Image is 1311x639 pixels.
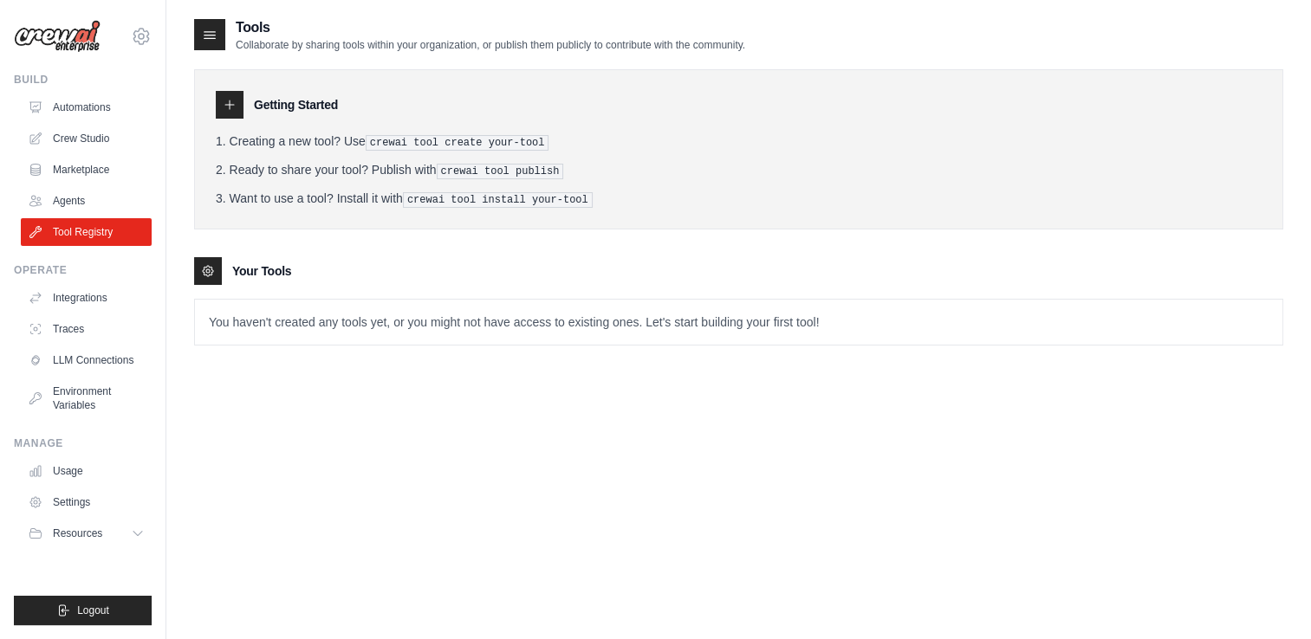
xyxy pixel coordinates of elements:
a: Crew Studio [21,125,152,152]
a: Agents [21,187,152,215]
li: Creating a new tool? Use [216,132,1262,151]
span: Resources [53,526,102,540]
button: Resources [21,520,152,547]
pre: crewai tool create your-tool [366,135,549,151]
a: Traces [21,315,152,343]
a: Marketplace [21,156,152,184]
a: Usage [21,457,152,485]
pre: crewai tool publish [437,164,564,179]
h3: Getting Started [254,96,338,113]
li: Want to use a tool? Install it with [216,190,1262,208]
a: LLM Connections [21,346,152,374]
a: Settings [21,488,152,516]
div: Build [14,73,152,87]
p: You haven't created any tools yet, or you might not have access to existing ones. Let's start bui... [195,300,1282,345]
p: Collaborate by sharing tools within your organization, or publish them publicly to contribute wit... [236,38,745,52]
a: Environment Variables [21,378,152,419]
img: Logo [14,20,101,53]
pre: crewai tool install your-tool [403,192,593,208]
a: Integrations [21,284,152,312]
span: Logout [77,603,109,617]
li: Ready to share your tool? Publish with [216,161,1262,179]
div: Operate [14,263,152,277]
button: Logout [14,596,152,625]
a: Automations [21,94,152,121]
a: Tool Registry [21,218,152,246]
h2: Tools [236,17,745,38]
div: Manage [14,436,152,450]
h3: Your Tools [232,262,291,280]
